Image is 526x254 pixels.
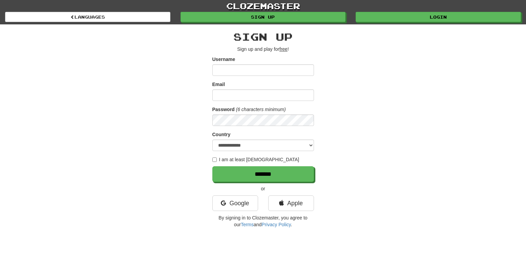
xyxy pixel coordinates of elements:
p: By signing in to Clozemaster, you agree to our and . [212,214,314,228]
label: I am at least [DEMOGRAPHIC_DATA] [212,156,299,163]
a: Privacy Policy [261,222,291,227]
p: Sign up and play for ! [212,46,314,52]
a: Apple [268,195,314,211]
h2: Sign up [212,31,314,42]
u: free [279,46,288,52]
label: Username [212,56,235,63]
label: Password [212,106,235,113]
a: Google [212,195,258,211]
a: Terms [241,222,254,227]
a: Sign up [181,12,346,22]
p: or [212,185,314,192]
label: Email [212,81,225,88]
input: I am at least [DEMOGRAPHIC_DATA] [212,157,217,162]
em: (6 characters minimum) [236,107,286,112]
label: Country [212,131,231,138]
a: Languages [5,12,170,22]
a: Login [356,12,521,22]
